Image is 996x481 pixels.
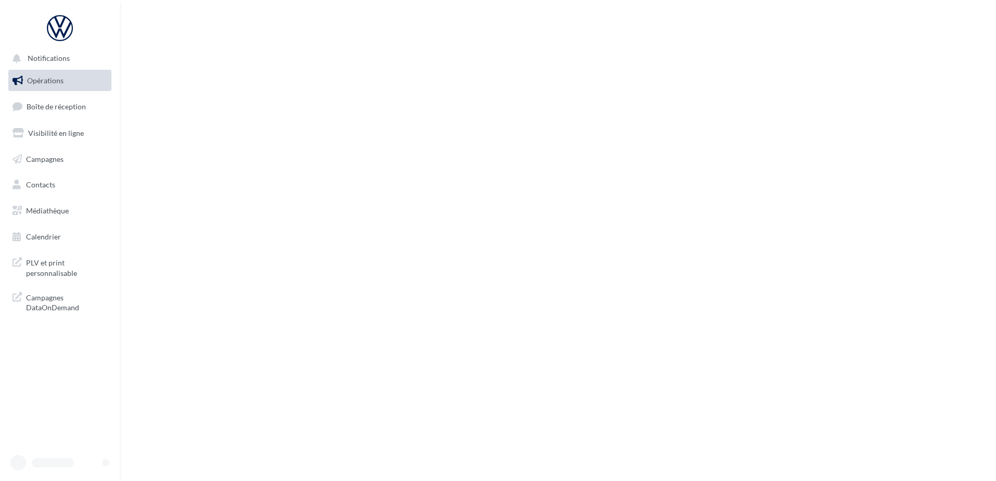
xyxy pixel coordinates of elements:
[26,232,61,241] span: Calendrier
[6,122,114,144] a: Visibilité en ligne
[28,129,84,137] span: Visibilité en ligne
[26,180,55,189] span: Contacts
[6,200,114,222] a: Médiathèque
[6,286,114,317] a: Campagnes DataOnDemand
[6,148,114,170] a: Campagnes
[6,70,114,92] a: Opérations
[27,76,64,85] span: Opérations
[6,95,114,118] a: Boîte de réception
[26,154,64,163] span: Campagnes
[6,174,114,196] a: Contacts
[6,251,114,282] a: PLV et print personnalisable
[26,206,69,215] span: Médiathèque
[6,226,114,248] a: Calendrier
[28,54,70,63] span: Notifications
[26,256,107,278] span: PLV et print personnalisable
[27,102,86,111] span: Boîte de réception
[26,290,107,313] span: Campagnes DataOnDemand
